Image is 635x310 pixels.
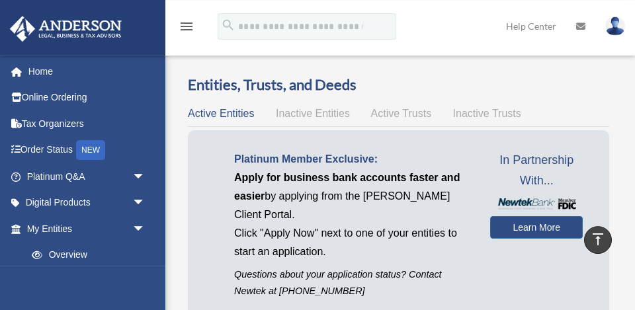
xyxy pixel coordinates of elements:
[490,150,583,192] span: In Partnership With...
[584,226,612,254] a: vertical_align_top
[497,198,576,210] img: NewtekBankLogoSM.png
[76,140,105,160] div: NEW
[490,216,583,239] a: Learn More
[179,19,194,34] i: menu
[234,224,470,261] p: Click "Apply Now" next to one of your entities to start an application.
[590,231,606,247] i: vertical_align_top
[453,108,521,119] span: Inactive Trusts
[132,163,159,190] span: arrow_drop_down
[605,17,625,36] img: User Pic
[234,266,470,299] p: Questions about your application status? Contact Newtek at [PHONE_NUMBER]
[132,215,159,243] span: arrow_drop_down
[9,215,159,242] a: My Entitiesarrow_drop_down
[234,172,460,202] span: Apply for business bank accounts faster and easier
[9,163,165,190] a: Platinum Q&Aarrow_drop_down
[9,190,165,216] a: Digital Productsarrow_drop_down
[234,150,470,169] p: Platinum Member Exclusive:
[371,108,432,119] span: Active Trusts
[234,169,470,224] p: by applying from the [PERSON_NAME] Client Portal.
[19,242,152,268] a: Overview
[188,75,609,95] h3: Entities, Trusts, and Deeds
[132,190,159,217] span: arrow_drop_down
[9,58,165,85] a: Home
[9,137,165,164] a: Order StatusNEW
[9,110,165,137] a: Tax Organizers
[188,108,254,119] span: Active Entities
[179,23,194,34] a: menu
[6,16,126,42] img: Anderson Advisors Platinum Portal
[9,85,165,111] a: Online Ordering
[221,18,235,32] i: search
[276,108,350,119] span: Inactive Entities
